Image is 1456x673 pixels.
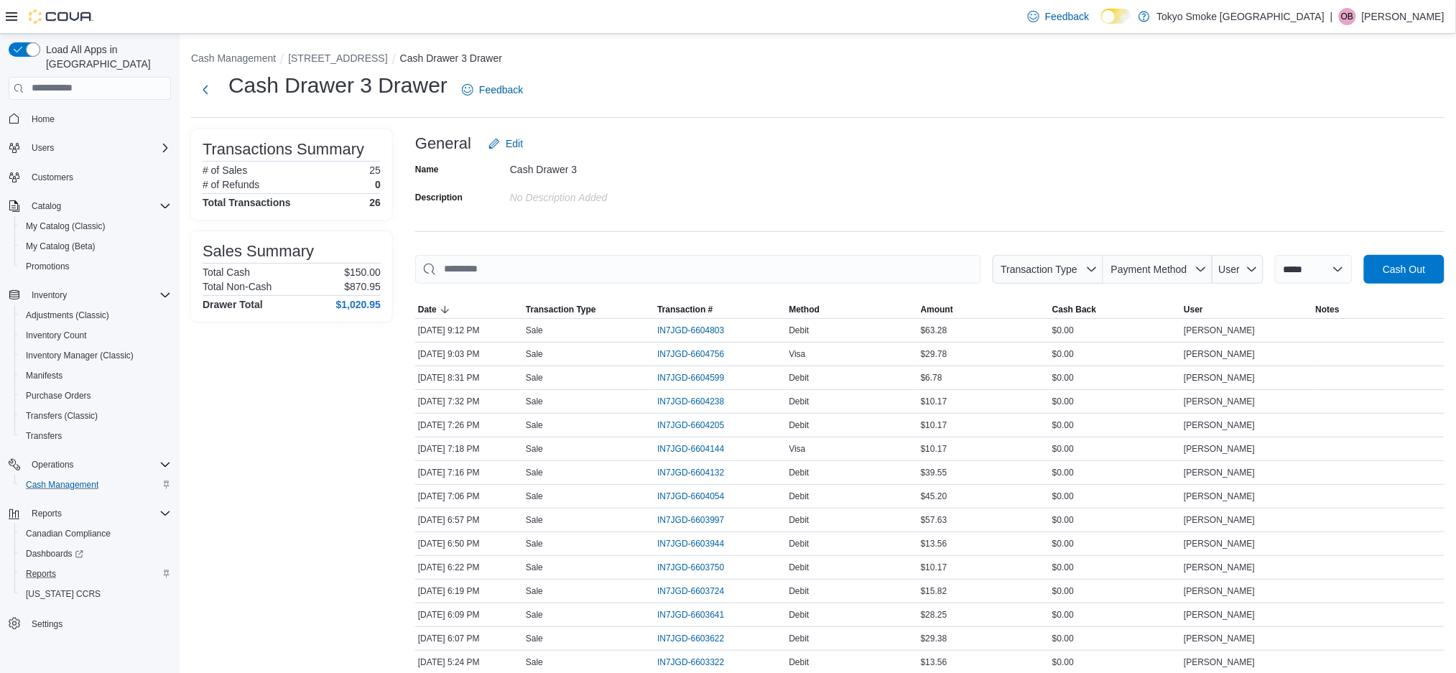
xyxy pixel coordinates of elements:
[3,196,177,216] button: Catalog
[20,525,171,542] span: Canadian Compliance
[789,325,810,336] span: Debit
[32,289,67,301] span: Inventory
[369,164,381,176] p: 25
[26,198,171,215] span: Catalog
[510,186,703,203] div: No Description added
[918,301,1049,318] button: Amount
[415,322,523,339] div: [DATE] 9:12 PM
[26,139,171,157] span: Users
[203,281,272,292] h6: Total Non-Cash
[526,372,543,384] p: Sale
[3,138,177,158] button: Users
[415,583,523,600] div: [DATE] 6:19 PM
[14,426,177,446] button: Transfers
[9,103,171,672] nav: Complex example
[1383,262,1425,277] span: Cash Out
[657,369,738,386] button: IN7JGD-6604599
[26,261,70,272] span: Promotions
[657,348,724,360] span: IN7JGD-6604756
[20,565,171,583] span: Reports
[789,491,810,502] span: Debit
[14,475,177,495] button: Cash Management
[789,348,806,360] span: Visa
[415,606,523,623] div: [DATE] 6:09 PM
[1049,440,1181,458] div: $0.00
[657,559,738,576] button: IN7JGD-6603750
[344,266,381,278] p: $150.00
[921,514,947,526] span: $57.63
[921,304,953,315] span: Amount
[415,192,463,203] label: Description
[26,390,91,402] span: Purchase Orders
[20,218,171,235] span: My Catalog (Classic)
[32,200,61,212] span: Catalog
[526,609,543,621] p: Sale
[1184,562,1255,573] span: [PERSON_NAME]
[20,258,171,275] span: Promotions
[26,456,80,473] button: Operations
[26,588,101,600] span: [US_STATE] CCRS
[657,633,724,644] span: IN7JGD-6603622
[1364,255,1445,284] button: Cash Out
[26,456,171,473] span: Operations
[1330,8,1333,25] p: |
[26,330,87,341] span: Inventory Count
[921,325,947,336] span: $63.28
[228,71,448,100] h1: Cash Drawer 3 Drawer
[415,535,523,552] div: [DATE] 6:50 PM
[1049,301,1181,318] button: Cash Back
[191,52,276,64] button: Cash Management
[1184,419,1255,431] span: [PERSON_NAME]
[26,479,98,491] span: Cash Management
[203,243,314,260] h3: Sales Summary
[20,545,89,562] a: Dashboards
[1049,464,1181,481] div: $0.00
[1049,393,1181,410] div: $0.00
[203,141,364,158] h3: Transactions Summary
[415,630,523,647] div: [DATE] 6:07 PM
[415,559,523,576] div: [DATE] 6:22 PM
[26,287,171,304] span: Inventory
[657,372,724,384] span: IN7JGD-6604599
[1316,304,1340,315] span: Notes
[789,656,810,668] span: Debit
[1341,8,1353,25] span: OB
[657,467,724,478] span: IN7JGD-6604132
[921,562,947,573] span: $10.17
[20,427,68,445] a: Transfers
[483,129,529,158] button: Edit
[657,491,724,502] span: IN7JGD-6604054
[32,508,62,519] span: Reports
[415,464,523,481] div: [DATE] 7:16 PM
[415,511,523,529] div: [DATE] 6:57 PM
[1049,417,1181,434] div: $0.00
[1184,348,1255,360] span: [PERSON_NAME]
[526,656,543,668] p: Sale
[1181,301,1312,318] button: User
[26,505,171,522] span: Reports
[657,583,738,600] button: IN7JGD-6603724
[657,609,724,621] span: IN7JGD-6603641
[288,52,387,64] button: [STREET_ADDRESS]
[26,350,134,361] span: Inventory Manager (Classic)
[1049,535,1181,552] div: $0.00
[336,299,381,310] h4: $1,020.95
[1111,264,1187,275] span: Payment Method
[14,564,177,584] button: Reports
[26,221,106,232] span: My Catalog (Classic)
[26,568,56,580] span: Reports
[20,327,93,344] a: Inventory Count
[26,410,98,422] span: Transfers (Classic)
[526,396,543,407] p: Sale
[1339,8,1356,25] div: Orrion Benoit
[789,372,810,384] span: Debit
[1157,8,1325,25] p: Tokyo Smoke [GEOGRAPHIC_DATA]
[526,562,543,573] p: Sale
[657,345,738,363] button: IN7JGD-6604756
[400,52,502,64] button: Cash Drawer 3 Drawer
[657,511,738,529] button: IN7JGD-6603997
[14,325,177,345] button: Inventory Count
[20,367,68,384] a: Manifests
[20,347,139,364] a: Inventory Manager (Classic)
